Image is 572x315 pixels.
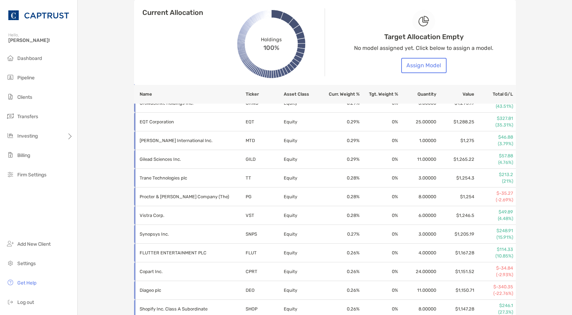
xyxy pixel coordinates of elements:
img: add_new_client icon [6,239,15,248]
td: 3.00000 [398,225,437,244]
span: Firm Settings [17,172,46,178]
th: Ticker [245,85,283,104]
p: (43.51%) [475,103,513,110]
p: $327.81 [475,115,513,122]
td: Equity [283,206,322,225]
td: 0 % [360,131,398,150]
td: 4.00000 [398,244,437,262]
td: 0.26 % [322,244,360,262]
td: $1,265.22 [437,150,475,169]
p: (4.48%) [475,216,513,222]
th: Asset Class [283,85,322,104]
td: PG [245,187,283,206]
p: Synopsys Inc. [140,230,237,238]
p: (15.91%) [475,234,513,240]
span: Transfers [17,114,38,120]
td: Equity [283,244,322,262]
th: Name [134,85,246,104]
span: Holdings [261,36,281,42]
p: (3.79%) [475,141,513,147]
p: $57.88 [475,153,513,159]
p: (4.76%) [475,159,513,166]
td: 25.00000 [398,113,437,131]
td: Equity [283,187,322,206]
p: Mettler-Toledo International Inc. [140,136,237,145]
img: settings icon [6,259,15,267]
img: pipeline icon [6,73,15,81]
p: Diageo plc [140,286,237,295]
td: 0 % [360,244,398,262]
td: 0.29 % [322,113,360,131]
td: Equity [283,169,322,187]
td: 11.00000 [398,281,437,300]
td: 0.28 % [322,206,360,225]
td: 0.28 % [322,187,360,206]
td: $1,275 [437,131,475,150]
th: Total G/L [475,85,516,104]
img: investing icon [6,131,15,140]
p: EQT Corporation [140,117,237,126]
p: (35.31%) [475,122,513,128]
img: transfers icon [6,112,15,120]
td: $1,205.19 [437,225,475,244]
p: (-2.93%) [475,272,513,278]
td: 24.00000 [398,262,437,281]
button: Assign Model [401,58,447,73]
td: TT [245,169,283,187]
td: 3.00000 [398,169,437,187]
td: 0.27 % [322,225,360,244]
td: 1.00000 [398,131,437,150]
span: Get Help [17,280,36,286]
td: VST [245,206,283,225]
p: (-22.76%) [475,290,513,297]
td: MTD [245,131,283,150]
td: 0 % [360,150,398,169]
td: CPRT [245,262,283,281]
span: Billing [17,152,30,158]
img: get-help icon [6,278,15,287]
span: [PERSON_NAME]! [8,37,73,43]
img: firm-settings icon [6,170,15,178]
p: $-34.84 [475,265,513,271]
td: GILD [245,150,283,169]
p: FLUTTER ENTERTAINMENT PLC [140,248,237,257]
td: 0 % [360,113,398,131]
td: 0 % [360,225,398,244]
td: EQT [245,113,283,131]
td: 6.00000 [398,206,437,225]
h4: Target Allocation Empty [384,33,464,41]
span: Log out [17,299,34,305]
p: Copart Inc. [140,267,237,276]
p: Trane Technologies plc [140,174,237,182]
p: $46.88 [475,134,513,140]
span: Settings [17,261,36,266]
td: 11.00000 [398,150,437,169]
p: Shopify Inc. Class A Subordinate [140,305,237,313]
p: $248.91 [475,228,513,234]
p: (-2.69%) [475,197,513,203]
p: (21%) [475,178,513,184]
td: Equity [283,131,322,150]
span: Clients [17,94,32,100]
td: FLUT [245,244,283,262]
p: $246.1 [475,303,513,309]
p: $-340.35 [475,284,513,290]
td: DEO [245,281,283,300]
td: $1,150.71 [437,281,475,300]
td: Equity [283,225,322,244]
p: Vistra Corp. [140,211,237,220]
img: dashboard icon [6,54,15,62]
td: $1,167.28 [437,244,475,262]
td: Equity [283,150,322,169]
img: billing icon [6,151,15,159]
td: $1,254.3 [437,169,475,187]
td: 0 % [360,206,398,225]
span: Investing [17,133,38,139]
th: Curr. Weight % [322,85,360,104]
img: clients icon [6,93,15,101]
img: CAPTRUST Logo [8,3,69,28]
span: Add New Client [17,241,51,247]
p: $114.33 [475,246,513,253]
td: $1,246.5 [437,206,475,225]
span: Dashboard [17,55,42,61]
